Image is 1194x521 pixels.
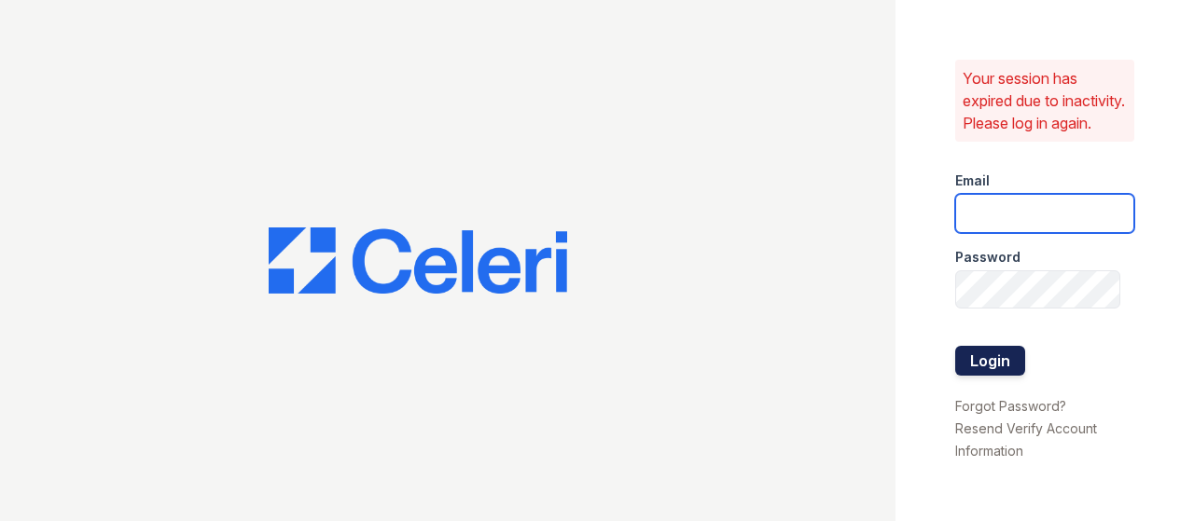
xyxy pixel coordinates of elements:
a: Forgot Password? [955,398,1066,414]
img: CE_Logo_Blue-a8612792a0a2168367f1c8372b55b34899dd931a85d93a1a3d3e32e68fde9ad4.png [269,227,567,295]
a: Resend Verify Account Information [955,420,1097,459]
p: Your session has expired due to inactivity. Please log in again. [963,67,1127,134]
button: Login [955,346,1025,376]
label: Email [955,171,990,190]
label: Password [955,248,1020,267]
